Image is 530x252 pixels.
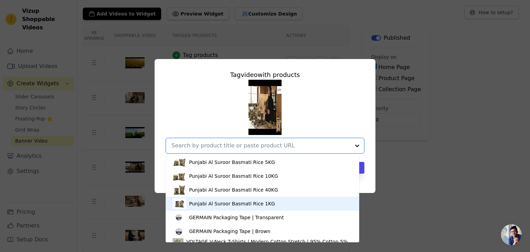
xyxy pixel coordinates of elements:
div: GERMAIN Packaging Tape | Transparent [189,214,284,221]
img: vizup-images-cb52.png [248,80,282,135]
div: VOLTAGE V-Neck T-Shirts | Modern Cotton Stretch | 95% Cotton 5% Spandex | White | 2-Pack [186,238,352,252]
div: Punjabi Al Suroor Basmati Rice 5KG [189,159,275,166]
img: product thumbnail [173,169,186,183]
img: product thumbnail [173,238,184,252]
img: product thumbnail [173,224,186,238]
img: product thumbnail [173,183,186,197]
img: product thumbnail [173,197,186,211]
div: Tag video with products [166,70,364,80]
input: Search by product title or paste product URL [171,142,350,150]
img: product thumbnail [173,155,186,169]
img: product thumbnail [173,211,186,224]
div: Punjabi Al Suroor Basmati Rice 1KG [189,200,275,207]
div: Punjabi Al Suroor Basmati Rice 10KG [189,173,278,180]
div: GERMAIN Packaging Tape | Brown [189,228,271,235]
a: Open chat [501,224,522,245]
div: Punjabi Al Suroor Basmati Rice 40KG [189,186,278,193]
